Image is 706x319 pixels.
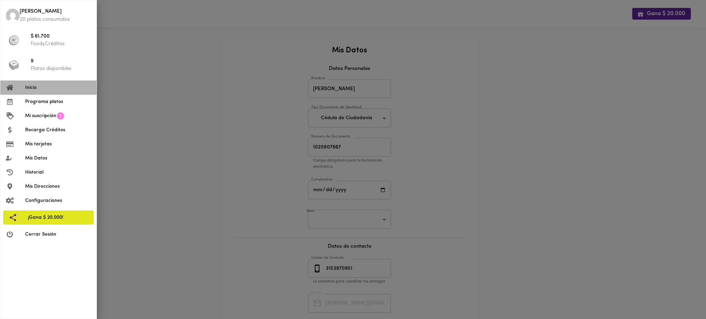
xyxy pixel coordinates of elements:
[25,84,91,91] span: Inicio
[25,98,91,105] span: Programa platos
[25,169,91,176] span: Historial
[31,65,91,72] p: Platos disponibles
[20,16,91,23] p: 20 platos consumidos
[31,33,91,41] span: $ 61.700
[25,183,91,190] span: Mis Direcciones
[25,141,91,148] span: Mis tarjetas
[28,214,88,221] span: ¡Gana $ 20.000!
[9,60,19,70] img: platos_menu.png
[20,8,91,16] span: [PERSON_NAME]
[25,112,56,120] span: Mi suscripción
[25,126,91,134] span: Recarga Créditos
[9,35,19,45] img: foody-creditos-black.png
[31,40,91,48] p: FoodyCréditos
[666,279,699,312] iframe: Messagebird Livechat Widget
[25,231,91,238] span: Cerrar Sesión
[25,155,91,162] span: Mis Datos
[25,197,91,204] span: Configuraciones
[31,58,91,65] span: 9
